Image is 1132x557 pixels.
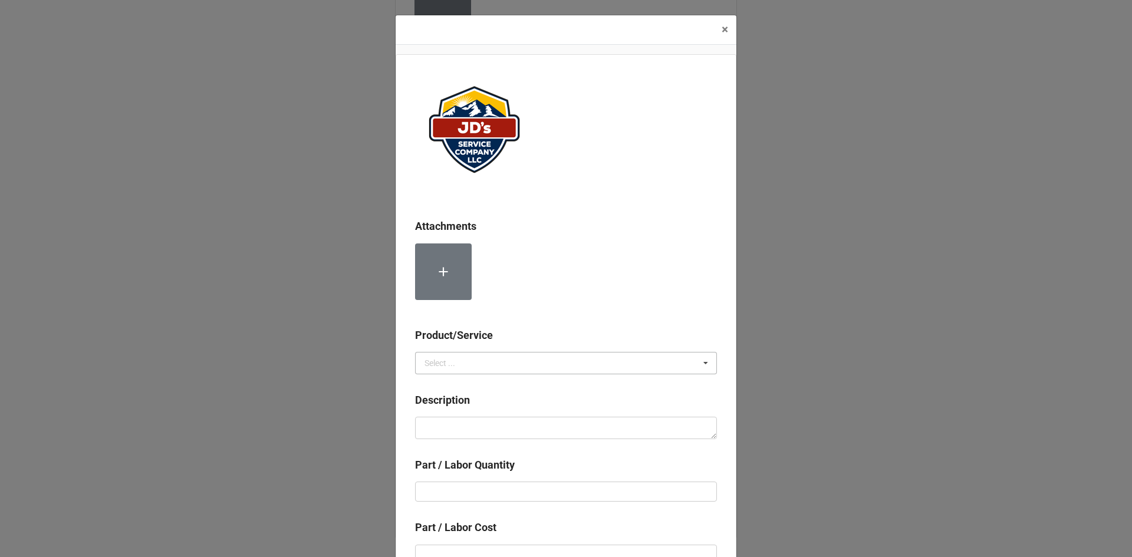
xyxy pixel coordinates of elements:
div: Select ... [424,359,455,367]
label: Description [415,392,470,408]
label: Part / Labor Quantity [415,457,515,473]
label: Part / Labor Cost [415,519,496,536]
span: × [722,22,728,37]
label: Product/Service [415,327,493,344]
img: ePqffAuANl%2FJDServiceCoLogo_website.png [415,74,533,186]
label: Attachments [415,218,476,235]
